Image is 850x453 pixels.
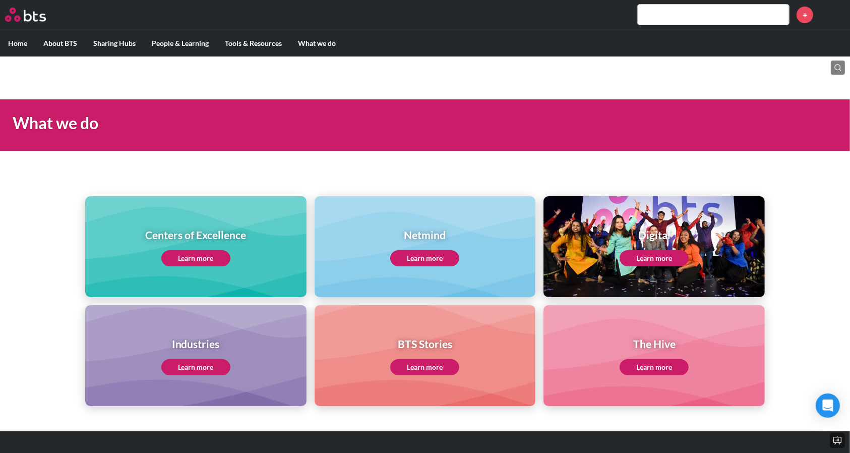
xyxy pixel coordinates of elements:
a: Learn more [620,250,689,266]
h1: Industries [161,336,230,351]
a: Profile [821,3,845,27]
a: Learn more [390,359,459,375]
a: Go home [5,8,65,22]
a: Learn more [161,250,230,266]
a: + [797,7,813,23]
a: Learn more [620,359,689,375]
h1: What we do [13,112,590,135]
h1: Centers of Excellence [145,228,246,242]
label: People & Learning [144,30,217,56]
h1: Digital [620,228,689,242]
a: Learn more [161,359,230,375]
a: Learn more [390,250,459,266]
label: What we do [290,30,344,56]
h1: Netmind [390,228,459,242]
h1: The Hive [620,336,689,351]
img: BTS Logo [5,8,46,22]
h1: BTS Stories [390,336,459,351]
img: Dave Ackley [821,3,845,27]
label: Tools & Resources [217,30,290,56]
label: About BTS [35,30,85,56]
div: Open Intercom Messenger [816,393,840,418]
label: Sharing Hubs [85,30,144,56]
